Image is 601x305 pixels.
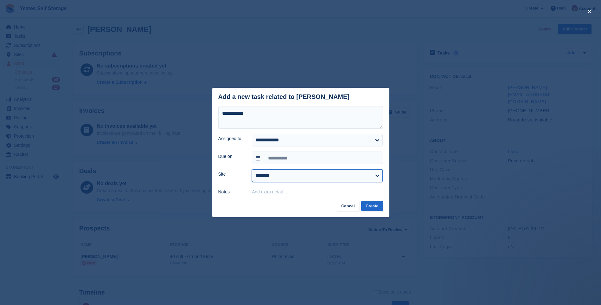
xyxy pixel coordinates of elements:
[218,93,350,101] div: Add a new task related to [PERSON_NAME]
[252,189,287,194] button: Add extra detail…
[337,201,359,211] button: Cancel
[218,135,245,142] label: Assigned to
[585,6,595,16] button: close
[361,201,383,211] button: Create
[218,189,245,195] label: Notes
[218,171,245,178] label: Site
[218,153,245,160] label: Due on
